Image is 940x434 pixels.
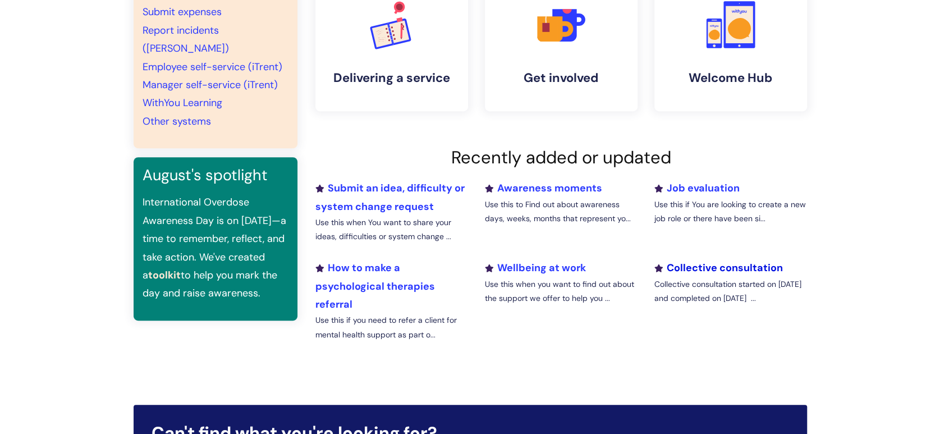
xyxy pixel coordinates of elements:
[315,216,468,244] p: Use this when You want to share your ideas, difficulties or system change ...
[654,261,782,275] a: Collective consultation
[324,71,459,85] h4: Delivering a service
[315,147,807,168] h2: Recently added or updated
[143,60,282,74] a: Employee self-service (iTrent)
[148,268,181,282] a: toolkit
[143,24,229,55] a: Report incidents ([PERSON_NAME])
[663,71,798,85] h4: Welcome Hub
[143,5,222,19] a: Submit expenses
[143,193,288,302] p: International Overdose Awareness Day is on [DATE]—a time to remember, reflect, and take action. W...
[143,166,288,184] h3: August's spotlight
[484,198,637,226] p: Use this to Find out about awareness days, weeks, months that represent yo...
[143,78,278,92] a: Manager self-service (iTrent)
[315,261,435,311] a: How to make a psychological therapies referral
[654,198,806,226] p: Use this if You are looking to create a new job role or there have been si...
[484,261,585,275] a: Wellbeing at work
[315,181,465,213] a: Submit an idea, difficulty or system change request
[494,71,629,85] h4: Get involved
[143,115,211,128] a: Other systems
[654,277,806,305] p: Collective consultation started on [DATE] and completed on [DATE] ...
[315,313,468,341] p: Use this if you need to refer a client for mental health support as part o...
[143,96,222,109] a: WithYou Learning
[484,277,637,305] p: Use this when you want to find out about the support we offer to help you ...
[654,181,739,195] a: Job evaluation
[484,181,602,195] a: Awareness moments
